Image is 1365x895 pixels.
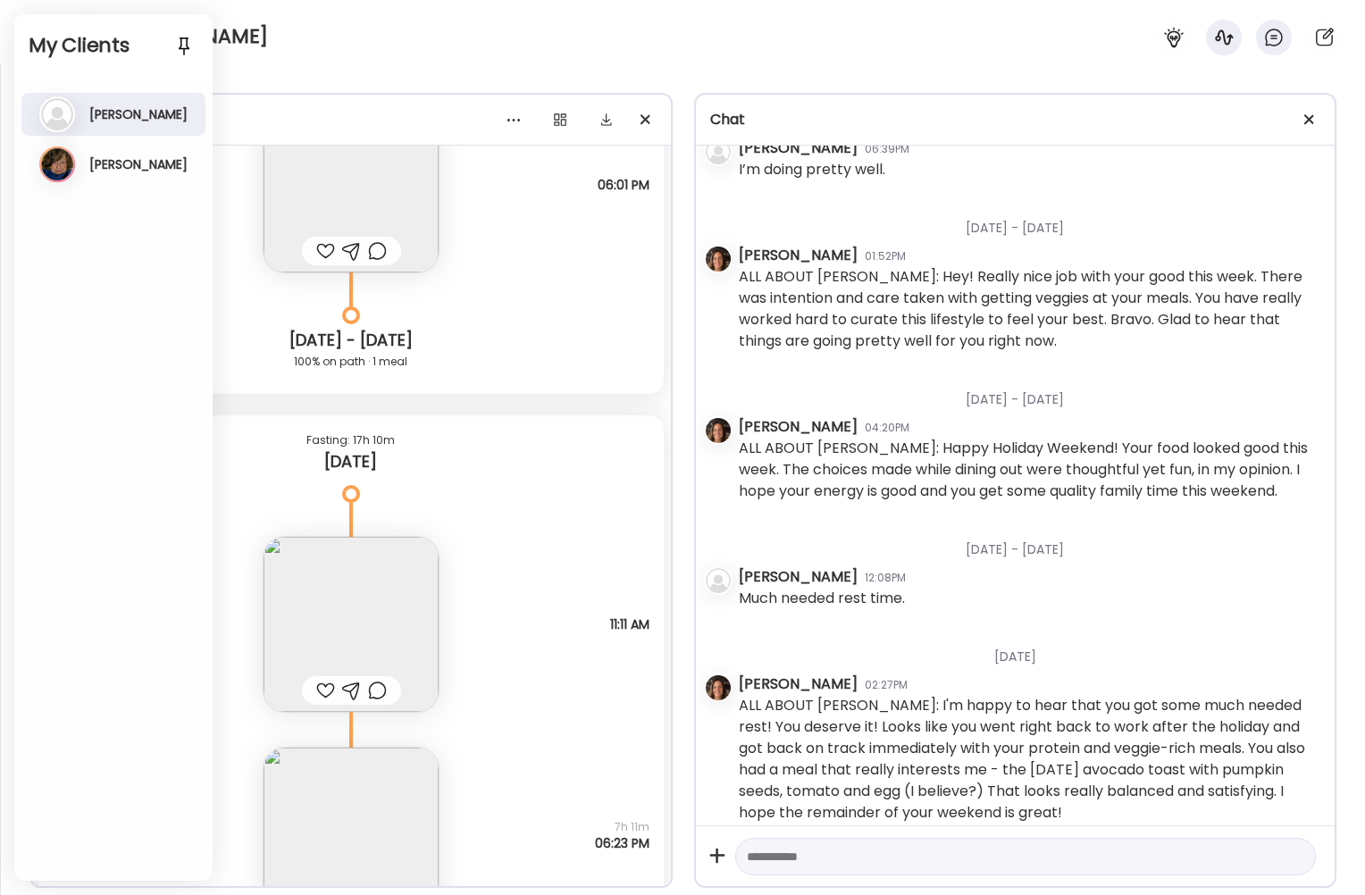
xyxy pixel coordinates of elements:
div: 06:39PM [865,141,909,157]
img: images%2FHQLSdo0jqsNgPfcrzKVDwM47TSt1%2FXXw5fnTuBXWPMWMxmd7j%2F23qAxDCIfxSMvDcv3Sjn_240 [264,537,439,712]
span: 06:01 PM [598,177,649,193]
div: 100% on path · 1 meal [53,351,649,372]
div: ALL ABOUT [PERSON_NAME]: I'm happy to hear that you got some much needed rest! You deserve it! Lo... [739,695,1321,824]
img: bg-avatar-default.svg [706,568,731,593]
h3: [PERSON_NAME] [89,106,188,122]
img: bg-avatar-default.svg [706,139,731,164]
div: 01:52PM [865,248,906,264]
h3: [PERSON_NAME] [89,156,188,172]
h2: My Clients [29,32,198,59]
img: avatars%2FfE4OT53WC0UOjzIsngvG4mglfjA2 [706,247,731,272]
div: [DATE] - [DATE] [739,519,1321,566]
div: [DATE] - [DATE] [53,330,649,351]
div: Much needed rest time. [739,588,905,609]
div: 04:20PM [865,420,909,436]
div: Fasting: 17h 10m [53,430,649,451]
div: [PERSON_NAME] [739,138,858,159]
div: [DATE] [739,626,1321,673]
div: Chat [710,109,1321,130]
img: avatars%2FfE4OT53WC0UOjzIsngvG4mglfjA2 [706,675,731,700]
div: [PERSON_NAME] [739,673,858,695]
img: avatars%2FfE4OT53WC0UOjzIsngvG4mglfjA2 [706,418,731,443]
img: images%2FHQLSdo0jqsNgPfcrzKVDwM47TSt1%2FB7gGVmwb68zo1Y83RhrP%2FXP2UZ8ijH9ggkYYVKuPl_240 [264,97,439,272]
div: ALL ABOUT [PERSON_NAME]: Hey! Really nice job with your good this week. There was intention and c... [739,266,1321,352]
div: ALL ABOUT [PERSON_NAME]: Happy Holiday Weekend! Your food looked good this week. The choices made... [739,438,1321,502]
div: [PERSON_NAME] [739,416,858,438]
span: 06:23 PM [595,835,649,851]
div: Journal [46,109,657,130]
div: 12:08PM [865,570,906,586]
span: 7h 11m [595,819,649,835]
div: [DATE] [53,451,649,473]
div: [PERSON_NAME] [739,566,858,588]
div: [PERSON_NAME] [739,245,858,266]
div: I’m doing pretty well. [739,159,885,180]
span: 11:11 AM [610,616,649,632]
div: 02:27PM [865,677,908,693]
div: [DATE] - [DATE] [739,197,1321,245]
div: [DATE] - [DATE] [739,369,1321,416]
